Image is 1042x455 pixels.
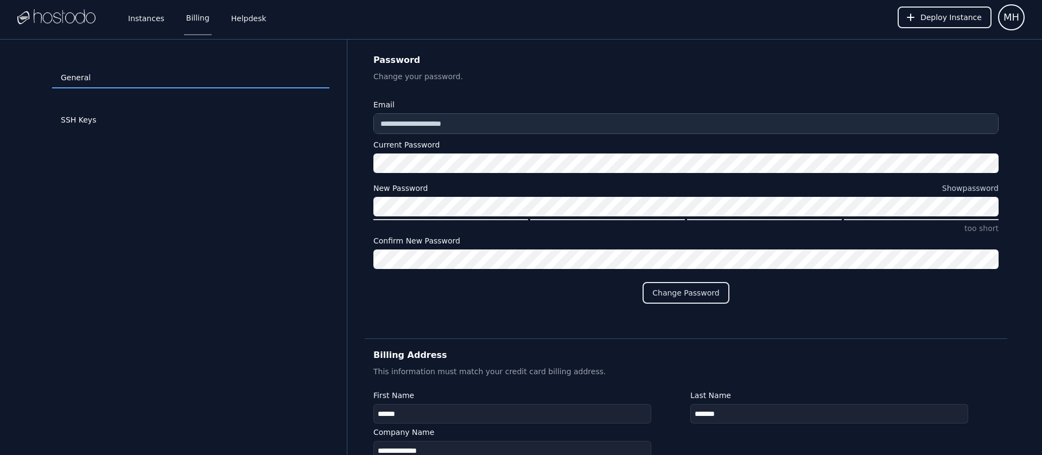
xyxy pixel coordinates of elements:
[373,182,428,195] div: New Password
[373,70,999,83] p: Change your password.
[373,53,999,68] h2: Password
[373,348,999,363] h2: Billing Address
[52,110,329,131] a: SSH Keys
[52,68,329,88] a: General
[942,183,999,194] button: New Password
[17,9,96,25] img: Logo
[373,138,999,151] label: Current Password
[690,389,999,402] label: Last Name
[1003,10,1019,25] span: MH
[373,223,999,234] p: too short
[898,7,992,28] button: Deploy Instance
[373,389,682,402] label: First Name
[373,365,999,378] p: This information must match your credit card billing address.
[643,282,729,304] button: Change Password
[920,12,982,23] span: Deploy Instance
[373,234,999,247] label: Confirm New Password
[373,426,999,439] label: Company Name
[998,4,1025,30] button: User menu
[373,98,999,111] label: Email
